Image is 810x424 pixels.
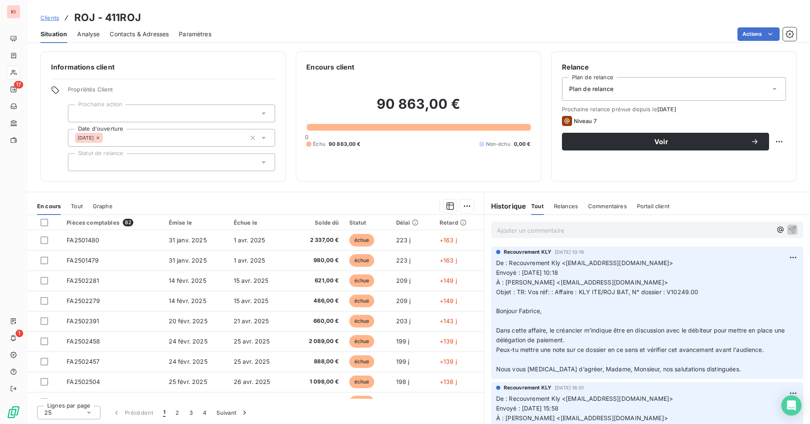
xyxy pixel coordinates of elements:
[14,81,23,89] span: 17
[234,277,269,284] span: 15 avr. 2025
[234,236,265,244] span: 1 avr. 2025
[234,378,270,385] span: 26 avr. 2025
[574,118,597,124] span: Niveau 7
[67,358,100,365] span: FA2502457
[169,358,208,365] span: 24 févr. 2025
[169,219,224,226] div: Émise le
[440,277,457,284] span: +149 j
[329,140,361,148] span: 90 863,00 €
[486,140,510,148] span: Non-échu
[40,13,59,22] a: Clients
[179,30,211,38] span: Paramètres
[496,307,542,314] span: Bonjour Fabrice,
[306,96,530,121] h2: 90 863,00 €
[123,219,133,226] span: 82
[67,378,100,385] span: FA2502504
[169,257,207,264] span: 31 janv. 2025
[296,357,339,366] span: 888,00 €
[396,236,411,244] span: 223 j
[234,358,270,365] span: 25 avr. 2025
[184,404,198,421] button: 3
[496,288,699,295] span: Objet : TR: Vos réf: : Affaire : KLY ITE/ROJ BAT, N° dossier : V10249.00
[349,274,375,287] span: échue
[51,62,275,72] h6: Informations client
[496,327,787,343] span: Dans cette affaire, le créancier m'indique être en discussion avec le débiteur pour mettre en pla...
[562,62,786,72] h6: Relance
[103,134,110,142] input: Ajouter une valeur
[396,398,410,405] span: 198 j
[75,158,82,166] input: Ajouter une valeur
[7,405,20,419] img: Logo LeanPay
[440,358,457,365] span: +139 j
[588,203,627,209] span: Commentaires
[349,315,375,327] span: échue
[234,257,265,264] span: 1 avr. 2025
[296,236,339,244] span: 2 337,00 €
[349,376,375,388] span: échue
[562,133,769,150] button: Voir
[77,30,100,38] span: Analyse
[349,254,375,267] span: échue
[169,338,208,345] span: 24 févr. 2025
[440,257,457,264] span: +163 j
[396,277,411,284] span: 209 j
[572,138,751,145] span: Voir
[440,398,457,405] span: +138 j
[496,279,668,286] span: À : [PERSON_NAME] <[EMAIL_ADDRESS][DOMAIN_NAME]>
[67,236,99,244] span: FA2501480
[40,30,67,38] span: Situation
[349,219,386,226] div: Statut
[349,234,375,247] span: échue
[198,404,211,421] button: 4
[440,297,457,304] span: +149 j
[562,106,786,113] span: Prochaine relance prévue depuis le
[75,110,82,117] input: Ajouter une valeur
[234,398,270,405] span: 26 avr. 2025
[396,219,429,226] div: Délai
[313,140,325,148] span: Échu
[306,62,354,72] h6: Encours client
[107,404,158,421] button: Précédent
[296,398,339,406] span: 976,00 €
[163,408,165,417] span: 1
[93,203,113,209] span: Graphe
[67,277,99,284] span: FA2502281
[169,398,207,405] span: 25 févr. 2025
[234,219,286,226] div: Échue le
[296,317,339,325] span: 660,00 €
[440,219,479,226] div: Retard
[16,330,23,337] span: 1
[169,277,206,284] span: 14 févr. 2025
[296,276,339,285] span: 621,00 €
[496,405,559,412] span: Envoyé : [DATE] 15:58
[496,269,558,276] span: Envoyé : [DATE] 10:18
[396,257,411,264] span: 223 j
[349,355,375,368] span: échue
[504,384,551,392] span: Recouvrement KLY
[305,134,308,140] span: 0
[296,378,339,386] span: 1 098,00 €
[234,297,269,304] span: 15 avr. 2025
[296,219,339,226] div: Solde dû
[296,297,339,305] span: 486,00 €
[67,398,100,405] span: FA2502503
[349,335,375,348] span: échue
[234,317,269,325] span: 21 avr. 2025
[7,5,20,19] div: KI
[396,338,410,345] span: 199 j
[234,338,270,345] span: 25 avr. 2025
[484,201,526,211] h6: Historique
[496,365,741,373] span: Nous vous [MEDICAL_DATA] d’agréer, Madame, Monsieur, nos salutations distinguées.
[781,395,802,416] div: Open Intercom Messenger
[169,378,207,385] span: 25 févr. 2025
[44,408,51,417] span: 25
[496,414,668,421] span: À : [PERSON_NAME] <[EMAIL_ADDRESS][DOMAIN_NAME]>
[555,250,584,255] span: [DATE] 10:19
[504,248,551,256] span: Recouvrement KLY
[158,404,170,421] button: 1
[349,396,375,408] span: échue
[349,295,375,307] span: échue
[296,337,339,346] span: 2 089,00 €
[396,317,411,325] span: 203 j
[67,297,100,304] span: FA2502279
